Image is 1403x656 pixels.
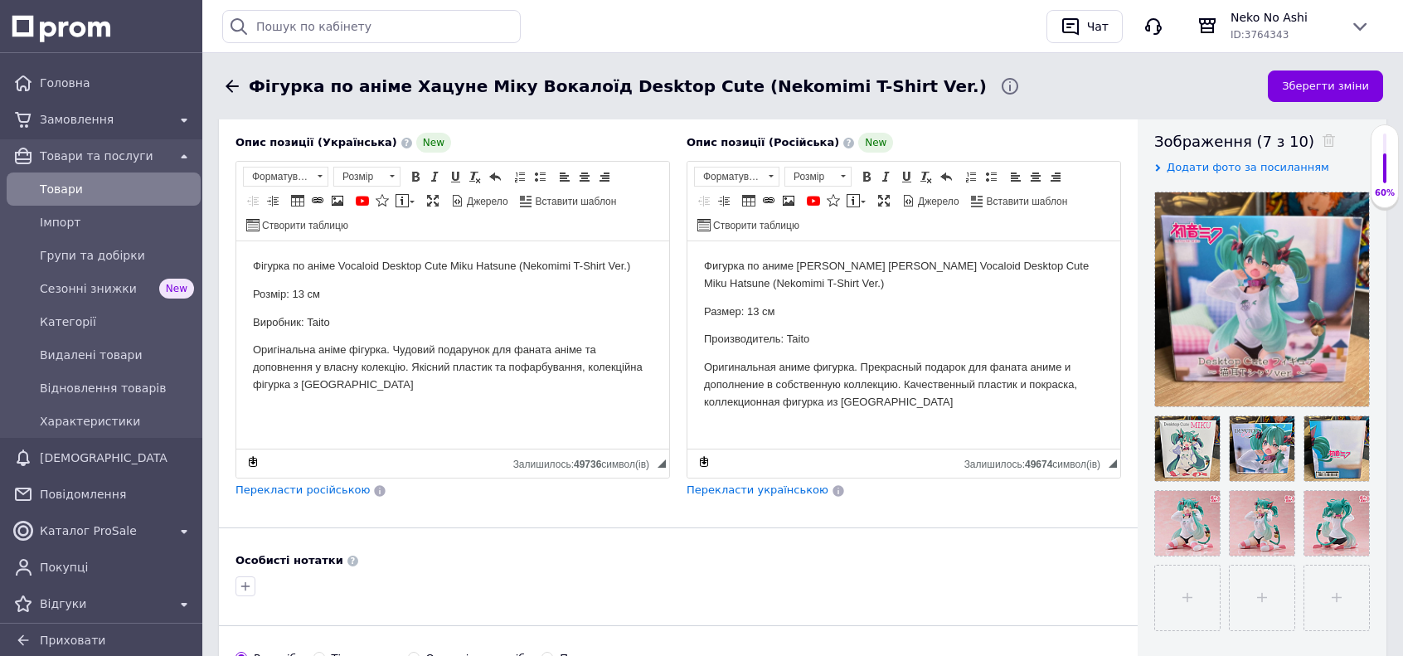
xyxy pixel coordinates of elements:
span: Видалені товари [40,347,194,363]
input: Пошук по кабінету [222,10,521,43]
a: Зображення [328,192,347,210]
span: Розмір [334,168,384,186]
a: По правому краю [1046,168,1065,186]
span: Потягніть для зміни розмірів [1109,459,1117,468]
span: Повідомлення [40,486,194,503]
div: Кiлькiсть символiв [964,454,1109,470]
a: Курсив (Ctrl+I) [877,168,896,186]
span: Потягніть для зміни розмірів [658,459,666,468]
span: Додати фото за посиланням [1167,161,1329,173]
span: Каталог ProSale [40,522,167,539]
span: Neko No Ashi [1231,9,1337,26]
a: Вставити/Редагувати посилання (Ctrl+L) [308,192,327,210]
a: Зробити резервну копію зараз [244,453,262,471]
a: Вставити шаблон [517,192,619,210]
span: Розмір [785,168,835,186]
span: Вставити шаблон [984,195,1068,209]
span: Форматування [695,168,763,186]
span: Форматування [244,168,312,186]
div: 60% [1371,187,1398,199]
a: Вставити/видалити нумерований список [511,168,529,186]
a: По центру [1027,168,1045,186]
a: Форматування [243,167,328,187]
a: Вставити повідомлення [844,192,868,210]
a: Вставити іконку [824,192,842,210]
a: Таблиця [740,192,758,210]
a: Вставити/видалити маркований список [982,168,1000,186]
a: Жирний (Ctrl+B) [857,168,876,186]
a: Додати відео з YouTube [804,192,823,210]
a: Збільшити відступ [264,192,282,210]
a: Видалити форматування [917,168,935,186]
span: Замовлення [40,111,167,128]
span: Категорії [40,313,194,330]
div: Зображення (7 з 10) [1154,131,1370,152]
a: Видалити форматування [466,168,484,186]
a: По правому краю [595,168,614,186]
span: New [416,133,451,153]
span: Фігурка по аніме Хацуне Міку Вокалоїд Desktop Cute (Nekomimi T-Shirt Ver.) [249,75,987,99]
span: Вставити шаблон [533,195,617,209]
span: Відновлення товарів [40,380,194,396]
a: Зробити резервну копію зараз [695,453,713,471]
button: Чат [1046,10,1123,43]
a: Розмір [784,167,852,187]
a: Вставити повідомлення [393,192,417,210]
a: Вставити шаблон [969,192,1070,210]
iframe: Редактор, 25AF5546-E0EC-4AF6-A93F-8761DEECBE5D [236,241,669,449]
span: Характеристики [40,413,194,430]
a: Створити таблицю [695,216,802,234]
a: Джерело [900,192,962,210]
a: Вставити/видалити нумерований список [962,168,980,186]
span: Опис позиції (Українська) [235,136,397,148]
a: Максимізувати [424,192,442,210]
span: Джерело [915,195,959,209]
span: [DEMOGRAPHIC_DATA] [40,449,167,466]
div: Кiлькiсть символiв [513,454,658,470]
span: Покупці [40,559,194,576]
span: New [858,133,893,153]
span: Опис позиції (Російська) [687,136,839,148]
span: Товари та послуги [40,148,167,164]
a: Підкреслений (Ctrl+U) [897,168,915,186]
a: Підкреслений (Ctrl+U) [446,168,464,186]
a: Зменшити відступ [244,192,262,210]
div: Чат [1084,14,1112,39]
a: Збільшити відступ [715,192,733,210]
span: Створити таблицю [711,219,799,233]
a: Додати відео з YouTube [353,192,371,210]
span: Перекласти українською [687,483,828,496]
a: По центру [575,168,594,186]
a: Таблиця [289,192,307,210]
a: Зображення [779,192,798,210]
a: По лівому краю [556,168,574,186]
span: Джерело [464,195,508,209]
div: 60% Якість заповнення [1371,124,1399,208]
span: Товари [40,181,194,197]
a: Джерело [449,192,511,210]
a: Повернути (Ctrl+Z) [937,168,955,186]
a: Створити таблицю [244,216,351,234]
a: Максимізувати [875,192,893,210]
span: Головна [40,75,194,91]
span: Групи та добірки [40,247,194,264]
button: Зберегти зміни [1268,70,1383,103]
a: Жирний (Ctrl+B) [406,168,425,186]
span: New [159,279,194,299]
a: Розмір [333,167,401,187]
span: 49736 [574,459,601,470]
a: Зменшити відступ [695,192,713,210]
a: Вставити/Редагувати посилання (Ctrl+L) [760,192,778,210]
iframe: Редактор, 334D3661-458A-4431-91D0-670A9FADF339 [687,241,1120,449]
span: Створити таблицю [260,219,348,233]
span: Перекласти російською [235,483,370,496]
